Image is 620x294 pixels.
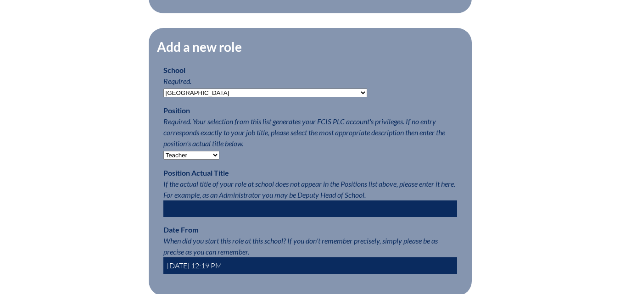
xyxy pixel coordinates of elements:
label: Position Actual Title [163,168,229,177]
legend: Add a new role [156,39,243,55]
label: Position [163,106,190,115]
span: Required. Your selection from this list generates your FCIS PLC account's privileges. If no entry... [163,117,445,148]
span: When did you start this role at this school? If you don't remember precisely, simply please be as... [163,236,438,256]
label: School [163,66,185,74]
span: If the actual title of your role at school does not appear in the Positions list above, please en... [163,179,455,199]
span: Required. [163,77,191,85]
label: Date From [163,225,198,234]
